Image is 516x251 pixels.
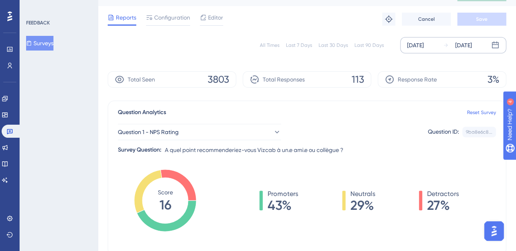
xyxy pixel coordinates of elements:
[57,4,59,11] div: 4
[427,199,459,212] span: 27%
[268,189,298,199] span: Promoters
[487,73,499,86] span: 3%
[208,73,229,86] span: 3803
[159,197,171,212] tspan: 16
[116,13,136,22] span: Reports
[118,145,162,155] div: Survey Question:
[350,199,375,212] span: 29%
[398,75,437,84] span: Response Rate
[263,75,305,84] span: Total Responses
[350,189,375,199] span: Neutrals
[418,16,435,22] span: Cancel
[208,13,223,22] span: Editor
[457,13,506,26] button: Save
[467,109,496,116] a: Reset Survey
[482,219,506,243] iframe: UserGuiding AI Assistant Launcher
[402,13,451,26] button: Cancel
[286,42,312,48] div: Last 7 Days
[352,73,364,86] span: 113
[26,20,50,26] div: FEEDBACK
[260,42,279,48] div: All Times
[118,124,281,140] button: Question 1 - NPS Rating
[466,129,492,135] div: 9ba8e6c8...
[268,199,298,212] span: 43%
[455,40,472,50] div: [DATE]
[128,75,155,84] span: Total Seen
[154,13,190,22] span: Configuration
[319,42,348,48] div: Last 30 Days
[354,42,384,48] div: Last 90 Days
[407,40,424,50] div: [DATE]
[427,189,459,199] span: Detractors
[476,16,487,22] span: Save
[26,36,53,51] button: Surveys
[118,108,166,117] span: Question Analytics
[118,127,179,137] span: Question 1 - NPS Rating
[158,189,173,196] tspan: Score
[165,145,343,155] span: A quel point recommenderiez-vous Vizcab à un.e ami.e ou collègue ?
[428,127,459,137] div: Question ID:
[19,2,51,12] span: Need Help?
